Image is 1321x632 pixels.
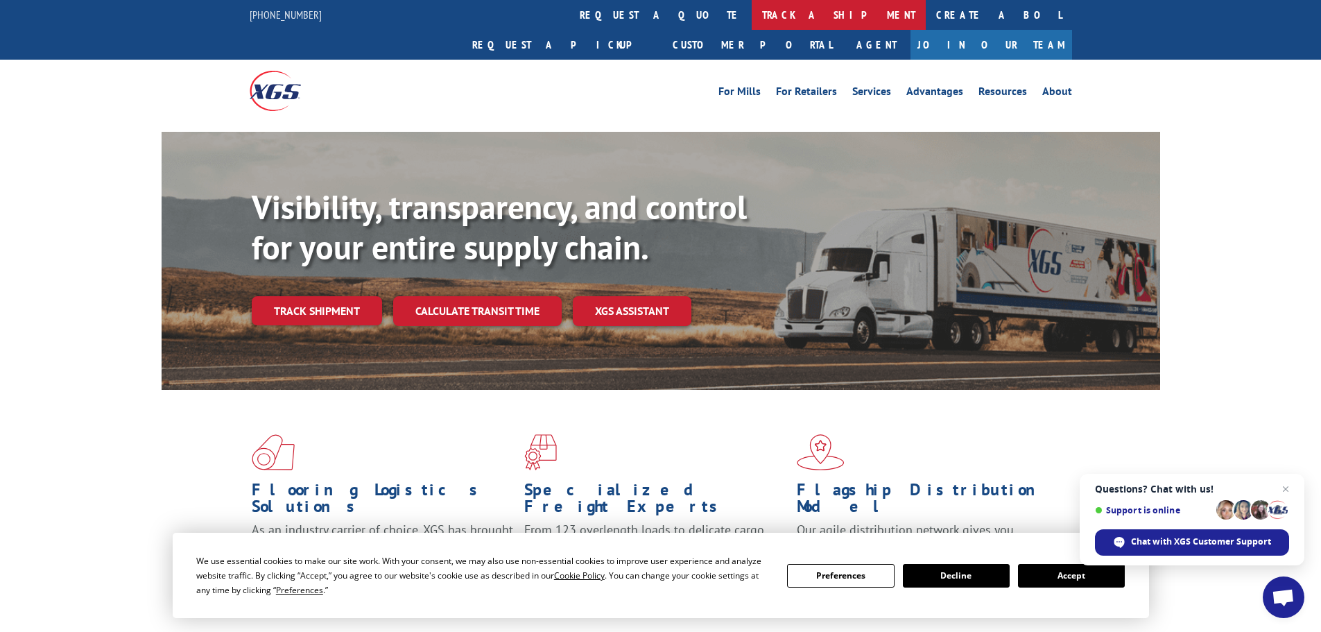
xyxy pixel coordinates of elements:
p: From 123 overlength loads to delicate cargo, our experienced staff knows the best way to move you... [524,522,786,583]
span: As an industry carrier of choice, XGS has brought innovation and dedication to flooring logistics... [252,522,513,571]
span: Support is online [1095,505,1211,515]
a: [PHONE_NUMBER] [250,8,322,22]
a: For Mills [718,86,761,101]
h1: Flooring Logistics Solutions [252,481,514,522]
span: Cookie Policy [554,570,605,581]
a: Calculate transit time [393,296,562,326]
img: xgs-icon-total-supply-chain-intelligence-red [252,434,295,470]
div: We use essential cookies to make our site work. With your consent, we may also use non-essential ... [196,554,770,597]
button: Accept [1018,564,1125,588]
a: Request a pickup [462,30,662,60]
span: Chat with XGS Customer Support [1131,536,1271,548]
h1: Flagship Distribution Model [797,481,1059,522]
a: About [1042,86,1072,101]
a: Track shipment [252,296,382,325]
span: Questions? Chat with us! [1095,484,1289,495]
a: Resources [978,86,1027,101]
a: Agent [843,30,910,60]
img: xgs-icon-focused-on-flooring-red [524,434,557,470]
b: Visibility, transparency, and control for your entire supply chain. [252,185,747,268]
span: Our agile distribution network gives you nationwide inventory management on demand. [797,522,1052,554]
a: XGS ASSISTANT [573,296,691,326]
a: Services [852,86,891,101]
button: Decline [903,564,1010,588]
a: Advantages [906,86,963,101]
a: For Retailers [776,86,837,101]
a: Customer Portal [662,30,843,60]
a: Join Our Team [910,30,1072,60]
a: Open chat [1263,577,1304,618]
button: Preferences [787,564,894,588]
img: xgs-icon-flagship-distribution-model-red [797,434,845,470]
span: Chat with XGS Customer Support [1095,529,1289,556]
div: Cookie Consent Prompt [173,533,1149,618]
h1: Specialized Freight Experts [524,481,786,522]
span: Preferences [276,584,323,596]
